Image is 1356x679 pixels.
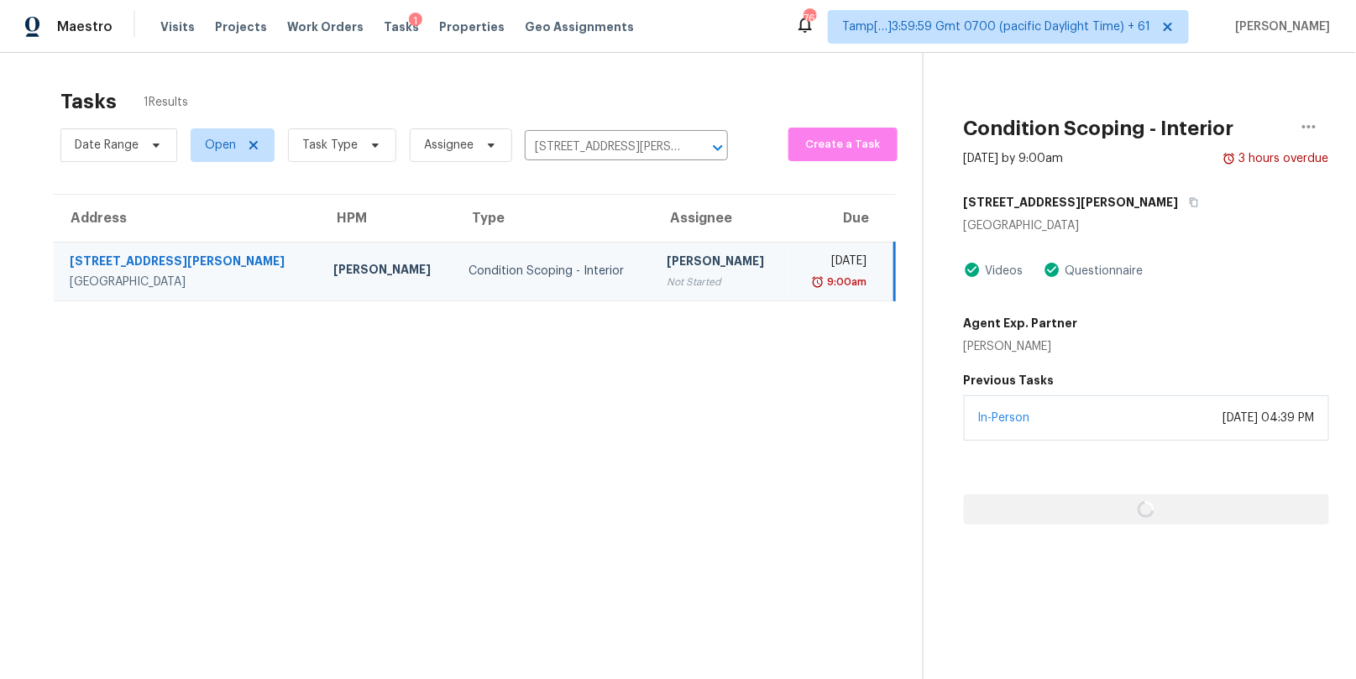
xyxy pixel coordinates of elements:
[320,195,455,242] th: HPM
[1222,150,1236,167] img: Overdue Alarm Icon
[1229,18,1331,35] span: [PERSON_NAME]
[409,13,422,29] div: 1
[964,261,981,279] img: Artifact Present Icon
[964,315,1078,332] h5: Agent Exp. Partner
[60,93,117,110] h2: Tasks
[842,18,1150,35] span: Tamp[…]3:59:59 Gmt 0700 (pacific Daylight Time) + 61
[54,195,320,242] th: Address
[439,18,505,35] span: Properties
[70,253,306,274] div: [STREET_ADDRESS][PERSON_NAME]
[811,274,825,290] img: Overdue Alarm Icon
[964,194,1179,211] h5: [STREET_ADDRESS][PERSON_NAME]
[1060,263,1144,279] div: Questionnaire
[144,94,188,111] span: 1 Results
[287,18,364,35] span: Work Orders
[75,137,139,154] span: Date Range
[302,137,358,154] span: Task Type
[964,150,1064,167] div: [DATE] by 9:00am
[825,274,867,290] div: 9:00am
[802,253,866,274] div: [DATE]
[981,263,1024,279] div: Videos
[978,412,1030,424] a: In-Person
[1223,410,1315,426] div: [DATE] 04:39 PM
[1044,261,1060,279] img: Artifact Present Icon
[964,338,1078,355] div: [PERSON_NAME]
[205,137,236,154] span: Open
[964,217,1330,234] div: [GEOGRAPHIC_DATA]
[215,18,267,35] span: Projects
[1236,150,1329,167] div: 3 hours overdue
[424,137,474,154] span: Assignee
[706,136,730,159] button: Open
[70,274,306,290] div: [GEOGRAPHIC_DATA]
[469,263,640,279] div: Condition Scoping - Interior
[455,195,653,242] th: Type
[1179,187,1202,217] button: Copy Address
[964,120,1234,137] h2: Condition Scoping - Interior
[804,10,815,27] div: 767
[160,18,195,35] span: Visits
[525,134,681,160] input: Search by address
[525,18,634,35] span: Geo Assignments
[788,195,894,242] th: Due
[653,195,788,242] th: Assignee
[667,274,775,290] div: Not Started
[333,261,442,282] div: [PERSON_NAME]
[384,21,419,33] span: Tasks
[57,18,113,35] span: Maestro
[797,135,888,154] span: Create a Task
[667,253,775,274] div: [PERSON_NAME]
[964,372,1330,389] h5: Previous Tasks
[788,128,897,161] button: Create a Task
